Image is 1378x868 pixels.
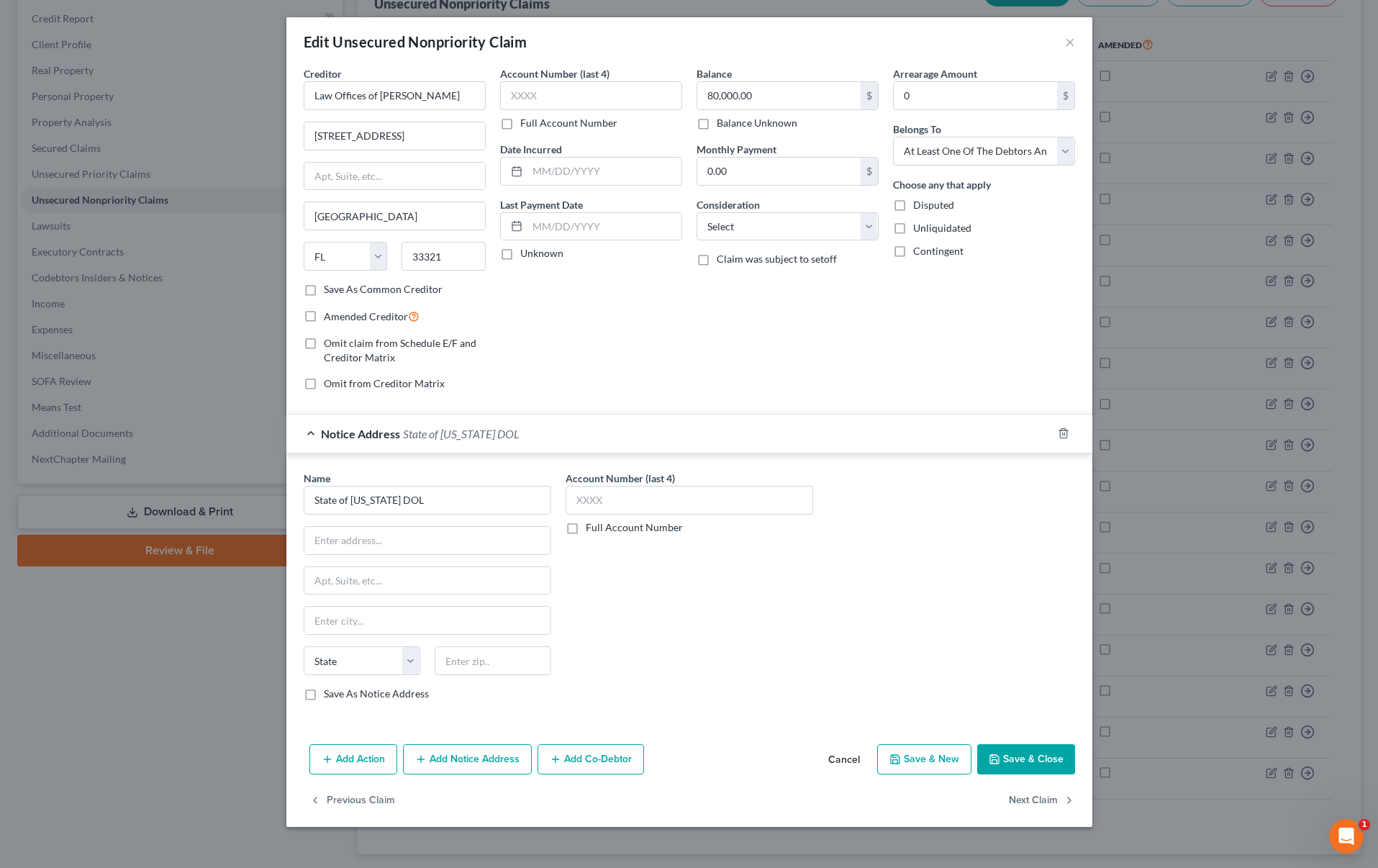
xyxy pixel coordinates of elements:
button: Add Co-Debtor [538,744,644,774]
label: Full Account Number [586,520,683,535]
input: Search creditor by name... [304,81,486,110]
button: Next Claim [1009,786,1075,816]
span: Claim was subject to setoff [717,253,837,265]
label: Account Number (last 4) [566,471,675,486]
input: Apt, Suite, etc... [304,163,485,190]
span: Omit claim from Schedule E/F and Creditor Matrix [324,337,476,363]
button: Add Notice Address [403,744,532,774]
button: Save & Close [977,744,1075,774]
div: Edit Unsecured Nonpriority Claim [304,32,527,52]
input: XXXX [500,81,682,110]
div: $ [861,158,878,185]
span: 1 [1359,819,1370,831]
span: Omit from Creditor Matrix [324,377,445,389]
label: Balance [697,66,732,81]
input: MM/DD/YYYY [527,158,681,185]
span: Contingent [913,245,964,257]
label: Date Incurred [500,142,562,157]
input: MM/DD/YYYY [527,213,681,240]
span: Unliquidated [913,222,971,234]
input: 0.00 [697,82,861,109]
input: Enter address... [304,527,550,554]
iframe: Intercom live chat [1329,819,1364,854]
input: Enter city... [304,607,550,634]
label: Unknown [520,246,563,261]
input: Apt, Suite, etc... [304,567,550,595]
label: Save As Notice Address [324,687,429,701]
button: × [1065,33,1075,50]
input: Enter zip.. [435,646,551,675]
label: Account Number (last 4) [500,66,609,81]
div: $ [1057,82,1074,109]
button: Previous Claim [309,786,395,816]
input: Enter address... [304,122,485,150]
input: 0.00 [894,82,1057,109]
input: Search by name... [304,486,551,515]
label: Full Account Number [520,116,617,130]
span: Amended Creditor [324,310,408,322]
label: Consideration [697,197,760,212]
label: Arrearage Amount [893,66,977,81]
span: Notice Address [321,427,400,440]
label: Choose any that apply [893,177,991,192]
span: Creditor [304,68,342,80]
input: Enter zip... [402,242,486,271]
span: Belongs To [893,123,941,135]
label: Balance Unknown [717,116,797,130]
span: Name [304,472,330,484]
span: State of [US_STATE] DOL [403,427,520,440]
button: Save & New [877,744,971,774]
div: $ [861,82,878,109]
span: Disputed [913,199,954,211]
button: Add Action [309,744,397,774]
input: 0.00 [697,158,861,185]
label: Save As Common Creditor [324,282,443,297]
input: Enter city... [304,202,485,230]
label: Last Payment Date [500,197,583,212]
label: Monthly Payment [697,142,776,157]
input: XXXX [566,486,813,515]
button: Cancel [817,746,871,774]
